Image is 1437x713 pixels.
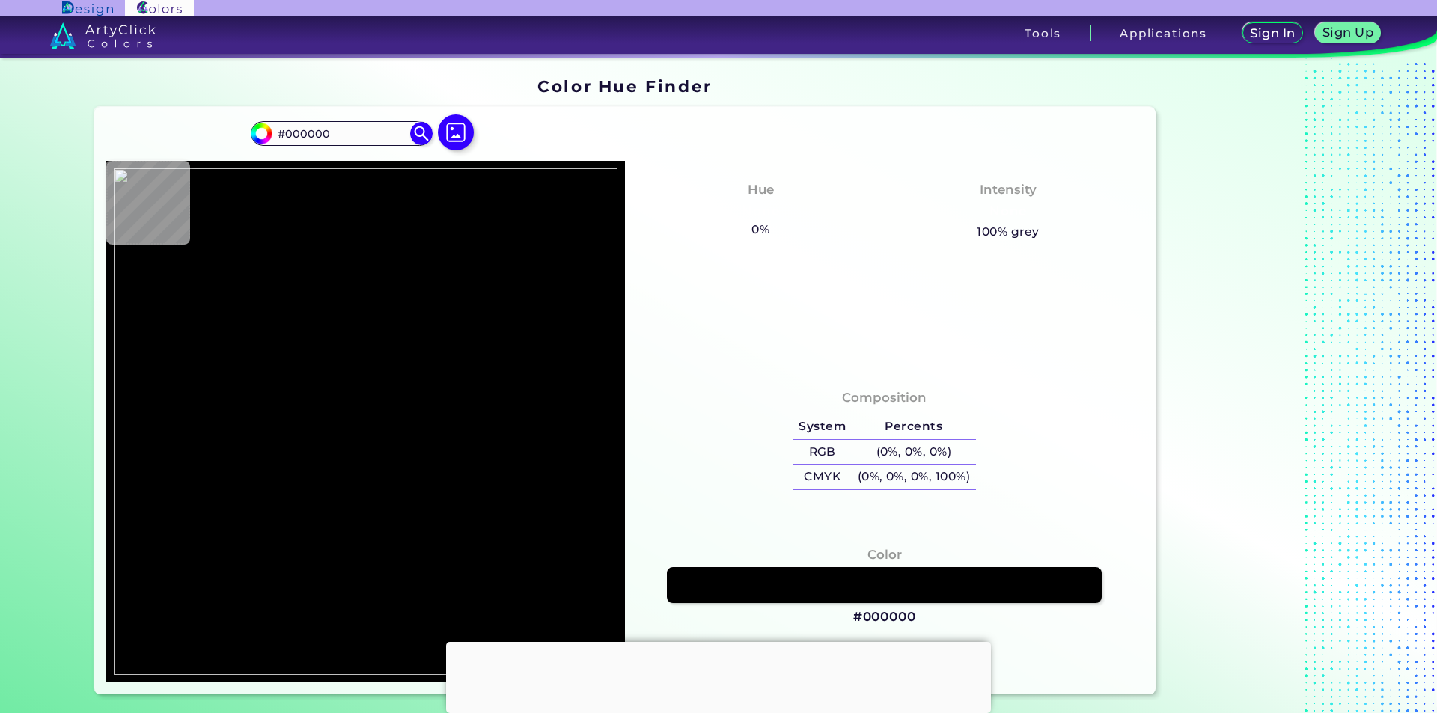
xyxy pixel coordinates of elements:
[50,22,156,49] img: logo_artyclick_colors_white.svg
[114,168,617,675] img: ee9f1b4c-87ea-4977-910a-601fdd4752e5
[853,608,916,626] h3: #000000
[977,222,1039,242] h5: 100% grey
[852,440,976,465] h5: (0%, 0%, 0%)
[438,114,474,150] img: icon picture
[852,465,976,489] h5: (0%, 0%, 0%, 100%)
[1025,28,1061,39] h3: Tools
[793,440,852,465] h5: RGB
[1120,28,1207,39] h3: Applications
[537,75,712,97] h1: Color Hue Finder
[1252,28,1293,39] h5: Sign In
[1162,72,1349,700] iframe: Advertisement
[746,220,775,239] h5: 0%
[748,179,774,201] h4: Hue
[1319,24,1378,43] a: Sign Up
[736,203,786,221] h3: None
[867,544,902,566] h4: Color
[793,414,852,439] h5: System
[793,465,852,489] h5: CMYK
[446,642,991,709] iframe: Advertisement
[1325,27,1371,38] h5: Sign Up
[272,123,411,144] input: type color..
[410,122,433,144] img: icon search
[983,203,1033,221] h3: None
[842,387,927,408] h4: Composition
[852,414,976,439] h5: Percents
[980,179,1037,201] h4: Intensity
[1245,24,1300,43] a: Sign In
[62,1,112,16] img: ArtyClick Design logo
